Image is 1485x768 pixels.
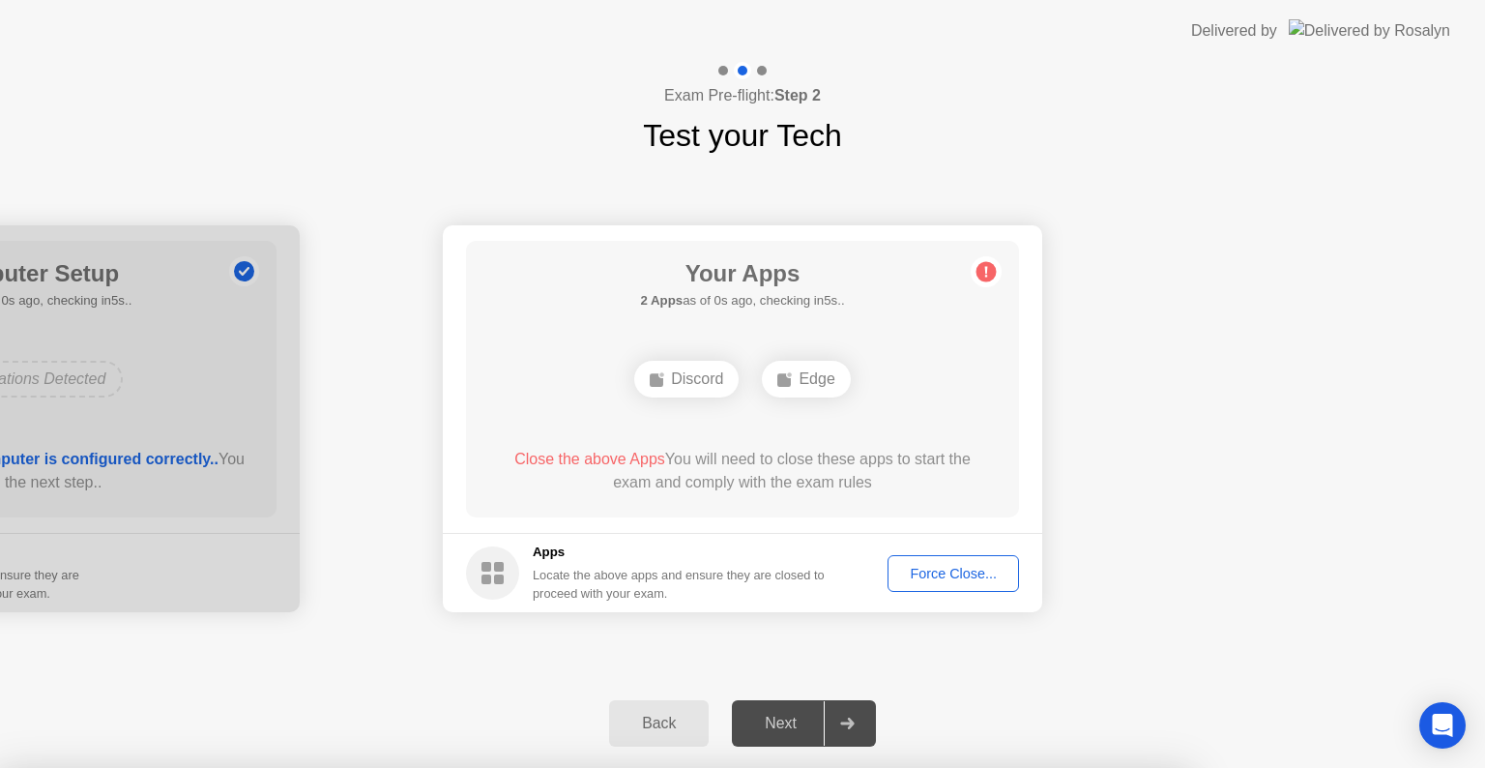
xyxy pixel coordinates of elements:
[615,715,703,732] div: Back
[640,256,844,291] h1: Your Apps
[494,448,992,494] div: You will need to close these apps to start the exam and comply with the exam rules
[533,543,826,562] h5: Apps
[894,566,1012,581] div: Force Close...
[1191,19,1277,43] div: Delivered by
[640,291,844,310] h5: as of 0s ago, checking in5s..
[774,87,821,103] b: Step 2
[533,566,826,603] div: Locate the above apps and ensure they are closed to proceed with your exam.
[1289,19,1450,42] img: Delivered by Rosalyn
[640,293,683,308] b: 2 Apps
[762,361,850,398] div: Edge
[738,715,824,732] div: Next
[664,84,821,107] h4: Exam Pre-flight:
[643,112,842,159] h1: Test your Tech
[514,451,665,467] span: Close the above Apps
[1419,702,1466,749] div: Open Intercom Messenger
[634,361,739,398] div: Discord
